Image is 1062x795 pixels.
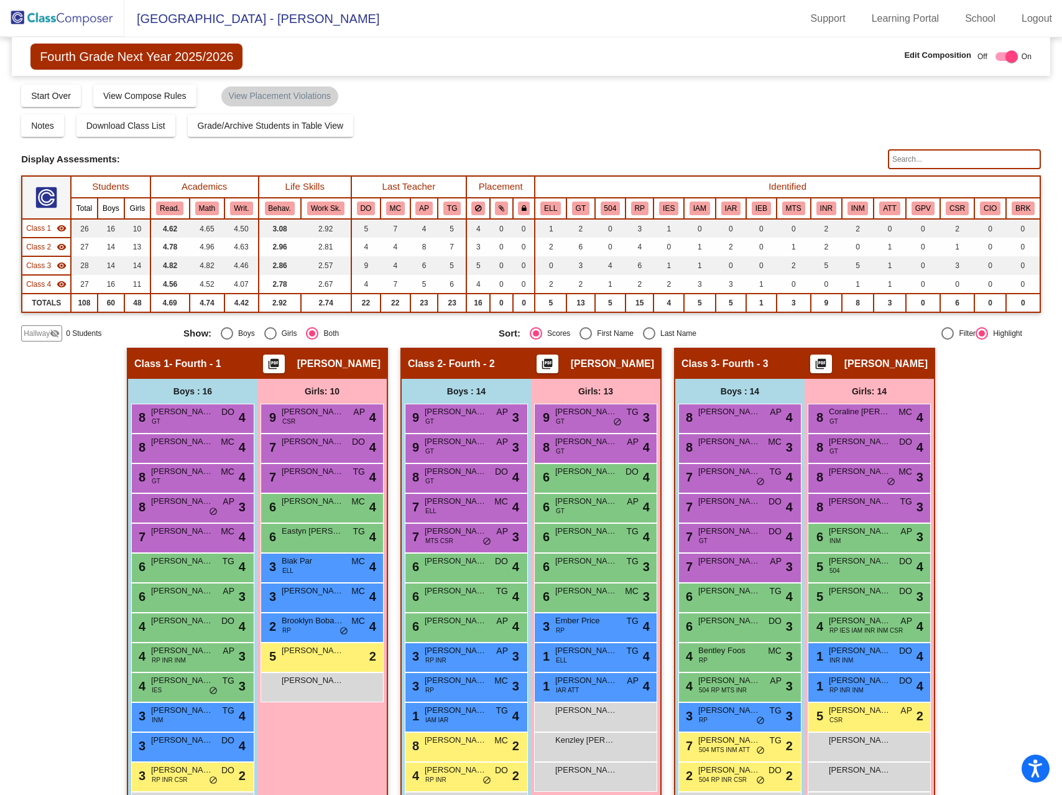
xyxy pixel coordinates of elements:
[150,275,190,294] td: 4.56
[26,223,51,234] span: Class 1
[513,238,535,256] td: 0
[811,294,842,312] td: 9
[233,328,255,339] div: Boys
[86,121,165,131] span: Download Class List
[224,238,258,256] td: 4.63
[169,358,221,370] span: - Fourth - 1
[716,256,746,275] td: 0
[438,219,466,238] td: 5
[66,328,101,339] span: 0 Students
[190,219,225,238] td: 4.65
[1012,202,1034,215] button: BRK
[93,85,196,107] button: View Compose Rules
[198,121,344,131] span: Grade/Archive Students in Table View
[98,256,125,275] td: 14
[351,219,381,238] td: 5
[301,294,351,312] td: 2.74
[124,9,379,29] span: [GEOGRAPHIC_DATA] - [PERSON_NAME]
[974,238,1006,256] td: 0
[770,406,782,419] span: AP
[71,256,97,275] td: 28
[626,219,654,238] td: 3
[626,275,654,294] td: 2
[443,358,495,370] span: - Fourth - 2
[151,406,213,418] span: [PERSON_NAME]
[381,219,410,238] td: 7
[906,275,940,294] td: 0
[974,294,1006,312] td: 0
[265,202,295,215] button: Behav.
[626,238,654,256] td: 4
[805,379,934,404] div: Girls: 14
[626,294,654,312] td: 15
[684,256,716,275] td: 1
[777,275,811,294] td: 0
[746,219,777,238] td: 0
[22,294,71,312] td: TOTALS
[30,44,242,70] span: Fourth Grade Next Year 2025/2026
[224,256,258,275] td: 4.46
[512,408,519,427] span: 3
[124,219,150,238] td: 10
[595,238,626,256] td: 0
[842,275,874,294] td: 1
[954,328,976,339] div: Filter
[513,294,535,312] td: 0
[542,328,570,339] div: Scores
[698,406,760,418] span: [PERSON_NAME]
[224,275,258,294] td: 4.07
[1012,9,1062,29] a: Logout
[438,198,466,219] th: Tori Gonser
[716,198,746,219] th: IEP Academic - Reading
[71,219,97,238] td: 26
[221,86,338,106] mat-chip: View Placement Violations
[980,202,1000,215] button: CIO
[847,202,869,215] button: INM
[537,355,558,373] button: Print Students Details
[466,219,490,238] td: 4
[499,328,520,339] span: Sort:
[595,219,626,238] td: 0
[940,275,974,294] td: 0
[513,219,535,238] td: 0
[301,275,351,294] td: 2.67
[592,328,634,339] div: First Name
[98,219,125,238] td: 16
[150,256,190,275] td: 4.82
[842,198,874,219] th: Currently in Math Intervention Groups
[438,238,466,256] td: 7
[513,256,535,275] td: 0
[813,358,828,375] mat-icon: picture_as_pdf
[1022,51,1032,62] span: On
[1006,275,1040,294] td: 0
[490,275,513,294] td: 0
[898,406,912,419] span: MC
[690,202,710,215] button: IAM
[381,198,410,219] th: Mackenzie Carpenter
[684,275,716,294] td: 3
[466,176,535,198] th: Placement
[844,358,928,370] span: [PERSON_NAME]
[531,379,660,404] div: Girls: 13
[684,219,716,238] td: 0
[21,85,81,107] button: Start Over
[816,202,836,215] button: INR
[675,379,805,404] div: Boys : 14
[124,294,150,312] td: 48
[810,355,832,373] button: Print Students Details
[98,294,125,312] td: 60
[513,198,535,219] th: Keep with teacher
[535,219,566,238] td: 1
[874,198,905,219] th: Attendance Concerns
[124,198,150,219] th: Girls
[540,202,561,215] button: ELL
[150,294,190,312] td: 4.69
[381,256,410,275] td: 4
[786,408,793,427] span: 4
[402,379,531,404] div: Boys : 14
[974,219,1006,238] td: 0
[259,176,351,198] th: Life Skills
[940,198,974,219] th: Counseling Group/Meets with Counselor Regularly
[566,238,595,256] td: 6
[98,275,125,294] td: 16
